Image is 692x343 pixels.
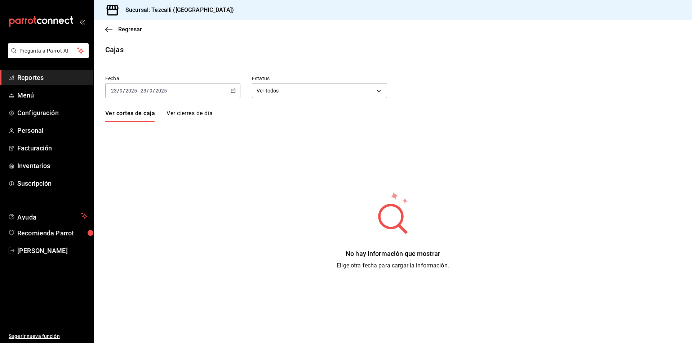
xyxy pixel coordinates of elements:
[140,88,147,94] input: --
[105,26,142,33] button: Regresar
[155,88,167,94] input: ----
[17,126,88,135] span: Personal
[17,228,88,238] span: Recomienda Parrot
[17,73,88,82] span: Reportes
[5,52,89,60] a: Pregunta a Parrot AI
[105,44,124,55] div: Cajas
[79,19,85,24] button: open_drawer_menu
[17,108,88,118] span: Configuración
[149,88,153,94] input: --
[105,110,213,122] div: navigation tabs
[17,161,88,171] span: Inventarios
[17,246,88,256] span: [PERSON_NAME]
[19,47,77,55] span: Pregunta a Parrot AI
[147,88,149,94] span: /
[105,76,240,81] label: Fecha
[8,43,89,58] button: Pregunta a Parrot AI
[167,110,213,122] a: Ver cierres de día
[17,90,88,100] span: Menú
[252,83,387,98] div: Ver todos
[111,88,117,94] input: --
[125,88,137,94] input: ----
[118,26,142,33] span: Regresar
[117,88,119,94] span: /
[337,262,449,269] span: Elige otra fecha para cargar la información.
[119,88,123,94] input: --
[17,143,88,153] span: Facturación
[252,76,387,81] label: Estatus
[138,88,139,94] span: -
[153,88,155,94] span: /
[123,88,125,94] span: /
[120,6,234,14] h3: Sucursal: Tezcalli ([GEOGRAPHIC_DATA])
[17,212,78,220] span: Ayuda
[337,249,449,258] div: No hay información que mostrar
[9,333,88,340] span: Sugerir nueva función
[17,179,88,188] span: Suscripción
[105,110,155,122] a: Ver cortes de caja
